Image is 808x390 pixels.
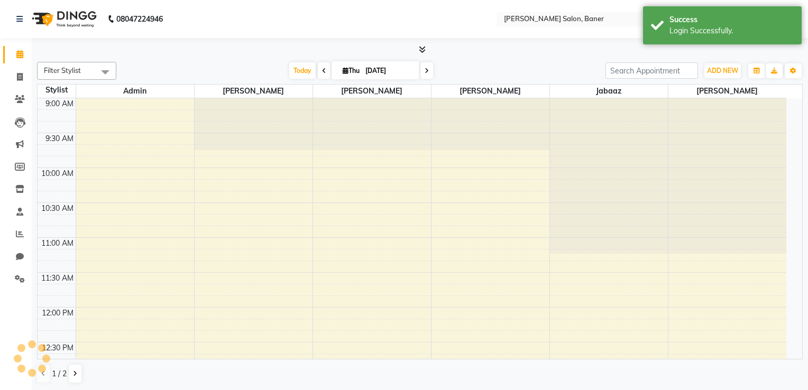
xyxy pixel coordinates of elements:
div: Login Successfully. [669,25,794,36]
span: [PERSON_NAME] [431,85,549,98]
button: ADD NEW [704,63,741,78]
img: logo [27,4,99,34]
div: 11:30 AM [39,273,76,284]
span: [PERSON_NAME] [195,85,313,98]
span: Today [289,62,316,79]
div: 9:00 AM [43,98,76,109]
span: Filter Stylist [44,66,81,75]
span: Jabaaz [550,85,668,98]
input: 2025-09-04 [362,63,415,79]
span: Thu [340,67,362,75]
span: [PERSON_NAME] [313,85,431,98]
div: 10:00 AM [39,168,76,179]
span: 1 / 2 [52,368,67,379]
span: Admin [76,85,194,98]
div: 10:30 AM [39,203,76,214]
div: 11:00 AM [39,238,76,249]
span: ADD NEW [707,67,738,75]
input: Search Appointment [605,62,698,79]
div: Success [669,14,794,25]
div: Stylist [38,85,76,96]
b: 08047224946 [116,4,163,34]
div: 9:30 AM [43,133,76,144]
span: [PERSON_NAME] [668,85,787,98]
div: 12:00 PM [40,308,76,319]
div: 12:30 PM [40,342,76,354]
